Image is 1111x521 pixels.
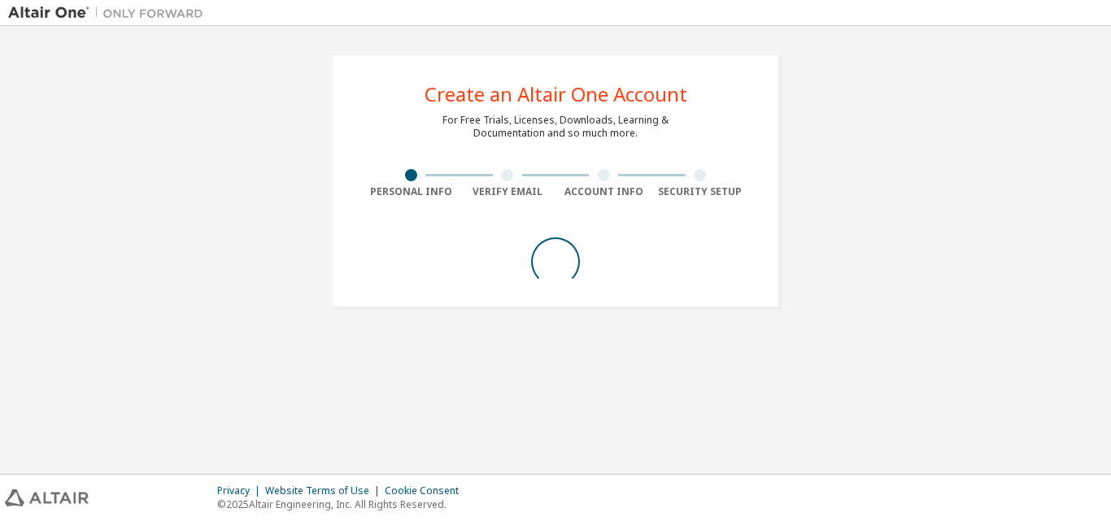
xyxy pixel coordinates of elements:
[217,497,468,511] p: © 2025 Altair Engineering, Inc. All Rights Reserved.
[363,185,460,198] div: Personal Info
[652,185,749,198] div: Security Setup
[265,484,385,497] div: Website Terms of Use
[555,185,652,198] div: Account Info
[425,85,687,104] div: Create an Altair One Account
[217,484,265,497] div: Privacy
[385,484,468,497] div: Cookie Consent
[442,114,669,140] div: For Free Trials, Licenses, Downloads, Learning & Documentation and so much more.
[5,489,89,506] img: altair_logo.svg
[460,185,556,198] div: Verify Email
[8,5,211,21] img: Altair One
